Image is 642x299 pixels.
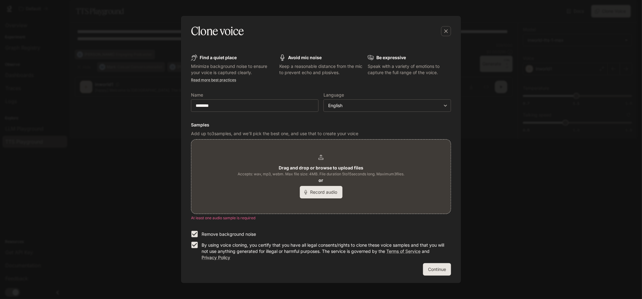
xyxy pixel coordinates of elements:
[279,165,363,170] b: Drag and drop or browse to upload files
[202,231,256,237] p: Remove background noise
[386,249,421,254] a: Terms of Service
[191,131,451,137] p: Add up to 3 samples, and we'll pick the best one, and use that to create your voice
[191,63,274,76] p: Minimize background noise to ensure your voice is captured clearly.
[191,215,451,221] p: At least one audio sample is required
[288,55,322,60] b: Avoid mic noise
[191,93,203,97] p: Name
[368,63,451,76] p: Speak with a variety of emotions to capture the full range of the voice.
[191,23,244,39] h5: Clone voice
[191,122,451,128] h6: Samples
[202,242,446,261] p: By using voice cloning, you certify that you have all legal consents/rights to clone these voice ...
[238,171,404,177] span: Accepts: wav, mp3, webm. Max file size: 4MB. File duration 5 to 15 seconds long. Maximum 3 files.
[300,186,342,198] button: Record audio
[200,55,237,60] b: Find a quiet place
[319,178,323,183] b: or
[423,263,451,276] button: Continue
[279,63,363,76] p: Keep a reasonable distance from the mic to prevent echo and plosives.
[328,102,441,109] div: English
[191,78,236,82] a: Read more best practices
[202,255,230,260] a: Privacy Policy
[376,55,406,60] b: Be expressive
[323,93,344,97] p: Language
[324,102,451,109] div: English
